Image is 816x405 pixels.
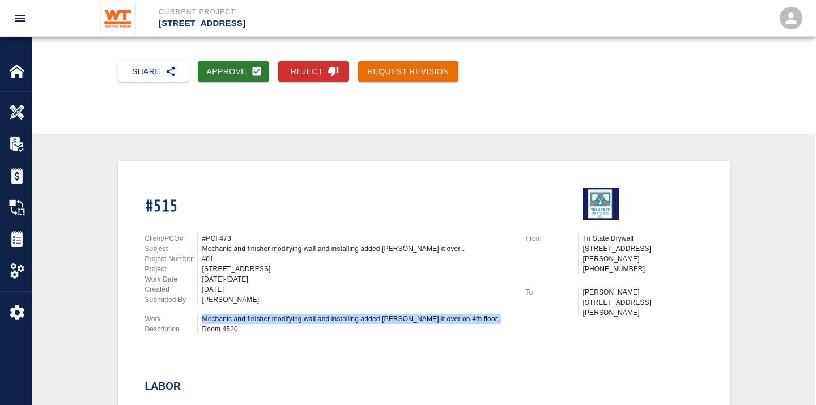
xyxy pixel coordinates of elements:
div: #PCI 473 [202,233,512,244]
p: Tri State Drywall [583,233,703,244]
div: Mechanic and finisher modifying wall and installing added [PERSON_NAME]-it over on 4th floor. Roo... [202,314,512,334]
p: Client/PCO# [145,233,197,244]
p: Project [145,264,197,274]
p: Created [145,284,197,295]
p: Subject [145,244,197,254]
p: Submitted By [145,295,197,305]
p: Work Date [145,274,197,284]
p: [PHONE_NUMBER] [583,264,703,274]
button: Reject [278,61,349,82]
button: Request Revision [358,61,458,82]
div: [DATE]-[DATE] [202,274,512,284]
iframe: Chat Widget [628,283,816,405]
img: Tri State Drywall [583,188,620,220]
h2: Labor [145,381,703,393]
img: Whiting-Turner [100,2,136,34]
p: From [526,233,578,244]
div: #01 [202,254,512,264]
div: [STREET_ADDRESS] [202,264,512,274]
p: [STREET_ADDRESS][PERSON_NAME] [583,297,703,318]
p: Current Project [159,7,469,17]
h1: #515 [145,197,512,217]
button: Approve [198,61,270,82]
p: [STREET_ADDRESS][PERSON_NAME] [583,244,703,264]
div: [DATE] [202,284,512,295]
div: Mechanic and finisher modifying wall and installing added [PERSON_NAME]-it over... [202,244,512,254]
p: [STREET_ADDRESS] [159,17,469,30]
p: To [526,287,578,297]
p: Project Number [145,254,197,264]
p: [PERSON_NAME] [583,287,703,297]
button: Share [118,61,189,82]
button: open drawer [7,5,34,32]
p: Work Description [145,314,197,334]
div: [PERSON_NAME] [202,295,512,305]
